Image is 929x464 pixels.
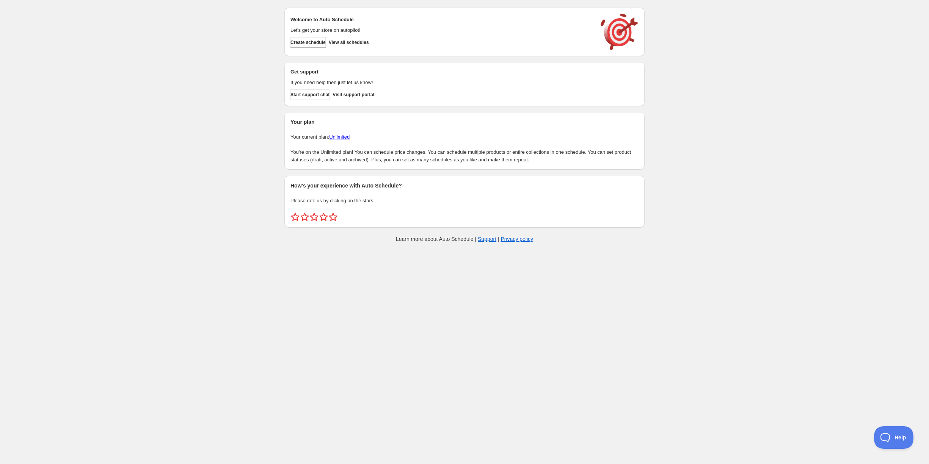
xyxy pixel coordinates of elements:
button: Create schedule [290,37,326,48]
p: Please rate us by clicking on the stars [290,197,639,205]
span: Start support chat [290,92,330,98]
h2: Get support [290,68,593,76]
a: Start support chat [290,89,330,100]
h2: Welcome to Auto Schedule [290,16,593,23]
p: You're on the Unlimited plan! You can schedule price changes. You can schedule multiple products ... [290,148,639,164]
a: Support [478,236,496,242]
span: Create schedule [290,39,326,45]
h2: Your plan [290,118,639,126]
p: Your current plan: [290,133,639,141]
p: If you need help then just let us know! [290,79,593,86]
a: Visit support portal [333,89,374,100]
iframe: Toggle Customer Support [874,426,914,449]
a: Privacy policy [501,236,534,242]
span: Visit support portal [333,92,374,98]
h2: How's your experience with Auto Schedule? [290,182,639,189]
span: View all schedules [329,39,369,45]
button: View all schedules [329,37,369,48]
p: Learn more about Auto Schedule | | [396,235,533,243]
p: Let's get your store on autopilot! [290,27,593,34]
a: Unlimited [329,134,350,140]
